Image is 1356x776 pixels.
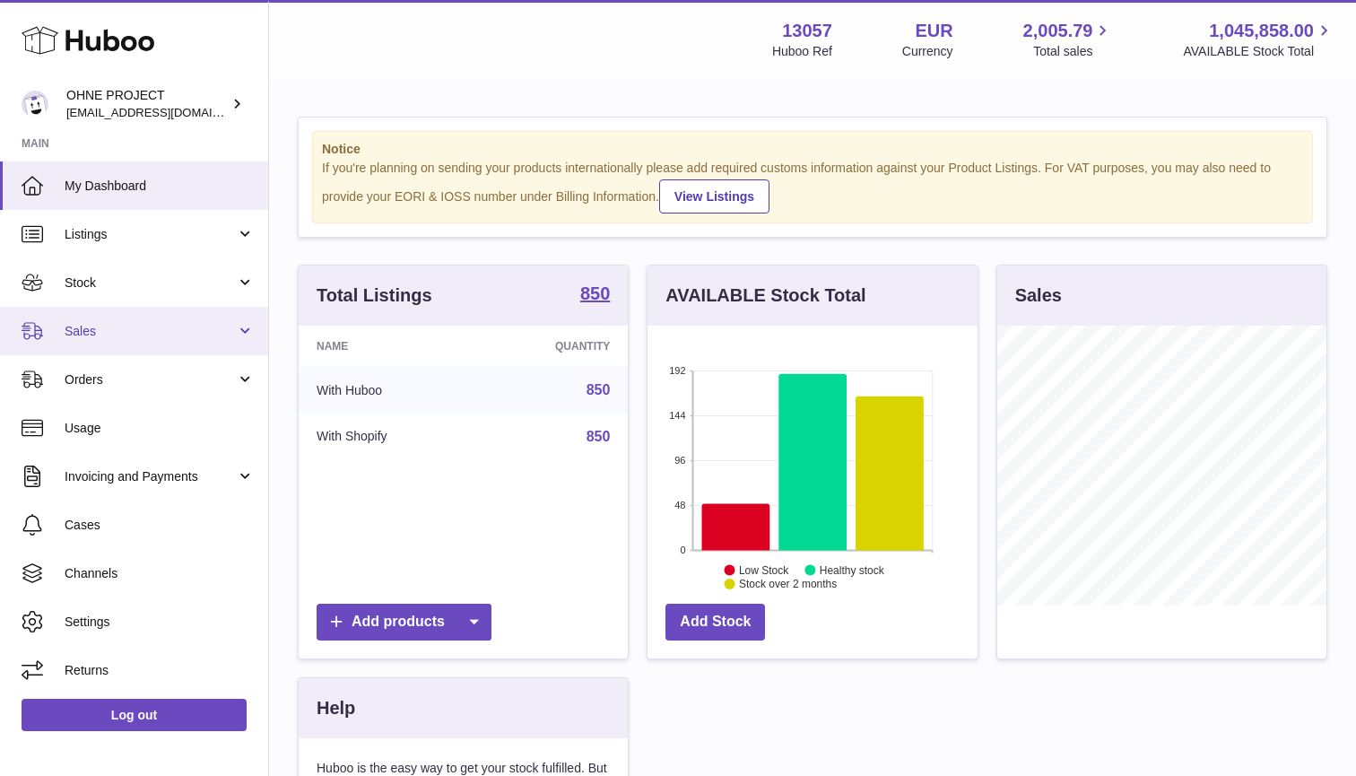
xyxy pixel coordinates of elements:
text: Low Stock [739,563,789,576]
div: Currency [902,43,953,60]
text: 192 [669,365,685,376]
a: Log out [22,699,247,731]
span: Cases [65,517,255,534]
text: 48 [675,500,686,510]
div: If you're planning on sending your products internationally please add required customs informati... [322,160,1303,214]
text: 144 [669,410,685,421]
span: 2,005.79 [1023,19,1093,43]
a: Add Stock [665,604,765,641]
span: Stock [65,275,236,292]
strong: 850 [580,284,610,302]
th: Quantity [476,326,628,367]
strong: EUR [915,19,952,43]
span: Total sales [1033,43,1113,60]
text: Stock over 2 months [739,578,837,590]
span: Listings [65,226,236,243]
a: 1,045,858.00 AVAILABLE Stock Total [1183,19,1334,60]
h3: Help [317,696,355,720]
h3: Sales [1015,283,1062,308]
a: 2,005.79 Total sales [1023,19,1114,60]
a: 850 [587,382,611,397]
span: Usage [65,420,255,437]
a: 850 [580,284,610,306]
strong: 13057 [782,19,832,43]
td: With Huboo [299,367,476,414]
div: OHNE PROJECT [66,87,228,121]
h3: Total Listings [317,283,432,308]
span: Invoicing and Payments [65,468,236,485]
span: 1,045,858.00 [1209,19,1314,43]
a: 850 [587,429,611,444]
text: Healthy stock [820,563,885,576]
span: Channels [65,565,255,582]
text: 96 [675,455,686,466]
h3: AVAILABLE Stock Total [665,283,865,308]
span: [EMAIL_ADDRESS][DOMAIN_NAME] [66,105,264,119]
div: Huboo Ref [772,43,832,60]
a: Add products [317,604,491,641]
span: Returns [65,662,255,679]
text: 0 [681,545,686,555]
a: View Listings [659,179,769,214]
th: Name [299,326,476,367]
img: support@ohneproject.com [22,91,48,118]
span: My Dashboard [65,178,255,195]
span: Settings [65,614,255,631]
strong: Notice [322,141,1303,158]
td: With Shopify [299,414,476,460]
span: Orders [65,371,236,388]
span: AVAILABLE Stock Total [1183,43,1334,60]
span: Sales [65,323,236,340]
